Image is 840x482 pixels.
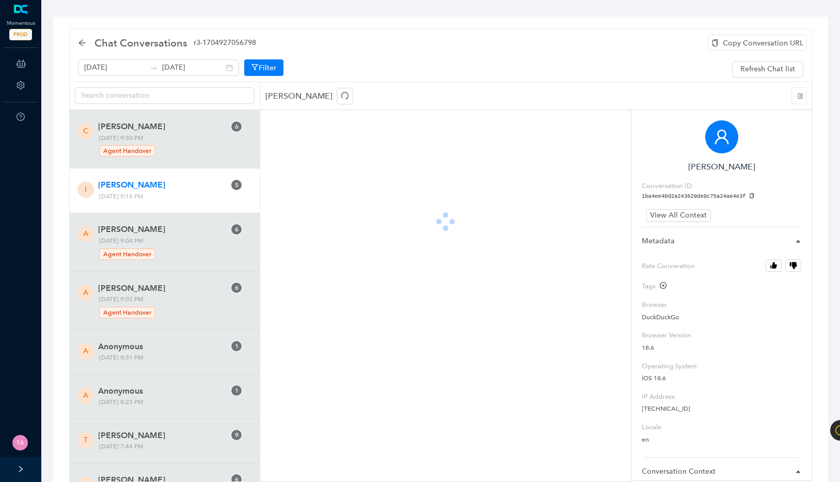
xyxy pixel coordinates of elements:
[94,35,187,51] span: Chat Conversations
[642,181,692,191] label: Conversation ID
[231,430,242,440] sup: 9
[642,435,801,445] p: en
[795,469,801,475] span: caret-right
[642,392,801,402] label: IP Address
[96,236,221,260] span: [DATE] 9:04 PM
[78,39,86,48] div: back
[660,282,667,289] span: plus-circle
[9,29,32,40] span: PROD
[96,294,221,319] span: [DATE] 9:02 PM
[231,180,242,190] sup: 5
[235,343,239,350] span: 1
[83,346,88,357] span: A
[642,236,789,247] span: Metadata
[98,223,225,236] span: [PERSON_NAME]
[83,228,88,240] span: A
[231,341,242,351] sup: 1
[235,387,239,394] span: 1
[341,91,349,100] span: redo
[162,62,224,73] input: End date
[12,435,28,450] img: 44db39993f20fb5923c1e76f9240318d
[642,343,801,353] p: 18.6
[98,120,225,133] span: [PERSON_NAME]
[150,64,158,72] span: to
[797,93,803,99] span: menu-unfold
[714,129,730,145] span: user
[231,224,242,235] sup: 6
[740,64,795,75] span: Refresh Chat list
[85,184,87,195] span: I
[642,466,801,481] div: Conversation Context
[642,361,801,371] label: Operating System
[711,39,719,46] span: copy
[732,61,803,77] button: Refresh Chat list
[650,210,707,221] span: View All Context
[642,404,801,414] p: [TECHNICAL_ID]
[265,88,357,104] p: [PERSON_NAME]
[84,62,146,73] input: Start date
[98,179,225,191] span: [PERSON_NAME]
[96,397,221,408] span: [DATE] 8:23 PM
[99,248,155,260] span: Agent Handover
[194,37,256,49] span: r3-1704927056798
[642,162,801,172] h6: [PERSON_NAME]
[81,90,240,101] input: Search conversation
[99,307,155,318] span: Agent Handover
[642,466,789,477] span: Conversation Context
[96,191,221,202] span: [DATE] 9:16 PM
[235,284,239,291] span: 6
[642,313,801,322] p: DuckDuckGo
[642,259,801,273] label: Rate Converation
[96,352,221,363] span: [DATE] 8:31 PM
[98,429,225,442] span: [PERSON_NAME]
[642,330,801,340] label: Browser Version
[99,145,155,157] span: Agent Handover
[646,209,711,222] button: View All Context
[98,385,225,397] span: Anonymous
[231,283,242,293] sup: 6
[98,282,225,294] span: [PERSON_NAME]
[749,193,755,199] span: copy
[17,81,25,89] span: setting
[642,374,801,383] p: iOS 18.6
[98,340,225,353] span: Anonymous
[642,236,801,251] div: Metadata
[244,59,283,76] button: Filter
[235,431,239,439] span: 9
[766,259,782,272] button: Rate Converation
[84,434,88,446] span: T
[83,287,88,299] span: A
[642,422,801,432] label: Locale
[96,441,221,452] span: [DATE] 7:44 PM
[231,121,242,132] sup: 6
[150,64,158,72] span: swap-right
[642,193,801,201] pre: 1ba4ee40d2a243629de9c75a24ae4e3f
[235,226,239,233] span: 6
[235,123,239,130] span: 6
[83,126,88,137] span: C
[795,238,801,244] span: caret-right
[235,181,239,189] span: 5
[708,35,806,51] div: Copy Conversation URL
[642,281,667,291] div: Tags
[96,133,221,158] span: [DATE] 9:30 PM
[642,300,801,310] label: Browser
[78,39,86,47] span: arrow-left
[231,385,242,396] sup: 1
[17,113,25,121] span: question-circle
[83,390,88,401] span: A
[785,259,801,272] button: Rate Converation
